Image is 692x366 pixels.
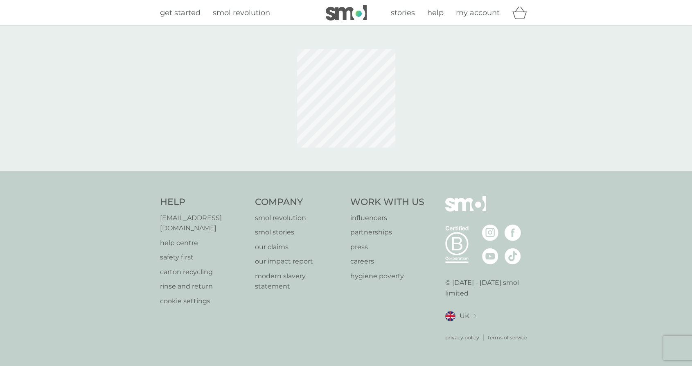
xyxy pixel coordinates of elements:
[160,267,247,277] a: carton recycling
[160,7,201,19] a: get started
[427,7,444,19] a: help
[505,225,521,241] img: visit the smol Facebook page
[456,7,500,19] a: my account
[255,213,342,223] a: smol revolution
[326,5,367,20] img: smol
[160,281,247,292] a: rinse and return
[488,334,527,341] a: terms of service
[255,227,342,238] a: smol stories
[482,225,498,241] img: visit the smol Instagram page
[160,213,247,234] a: [EMAIL_ADDRESS][DOMAIN_NAME]
[160,296,247,307] a: cookie settings
[255,271,342,292] a: modern slavery statement
[255,242,342,252] a: our claims
[445,277,532,298] p: © [DATE] - [DATE] smol limited
[213,7,270,19] a: smol revolution
[160,8,201,17] span: get started
[391,8,415,17] span: stories
[456,8,500,17] span: my account
[160,238,247,248] a: help centre
[350,256,424,267] a: careers
[255,196,342,209] h4: Company
[350,213,424,223] a: influencers
[512,5,532,21] div: basket
[445,334,479,341] a: privacy policy
[160,196,247,209] h4: Help
[460,311,469,321] span: UK
[473,314,476,318] img: select a new location
[391,7,415,19] a: stories
[255,256,342,267] a: our impact report
[160,252,247,263] a: safety first
[427,8,444,17] span: help
[350,271,424,282] a: hygiene poverty
[445,196,486,224] img: smol
[482,248,498,264] img: visit the smol Youtube page
[350,242,424,252] a: press
[350,196,424,209] h4: Work With Us
[350,227,424,238] a: partnerships
[505,248,521,264] img: visit the smol Tiktok page
[213,8,270,17] span: smol revolution
[445,311,455,321] img: UK flag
